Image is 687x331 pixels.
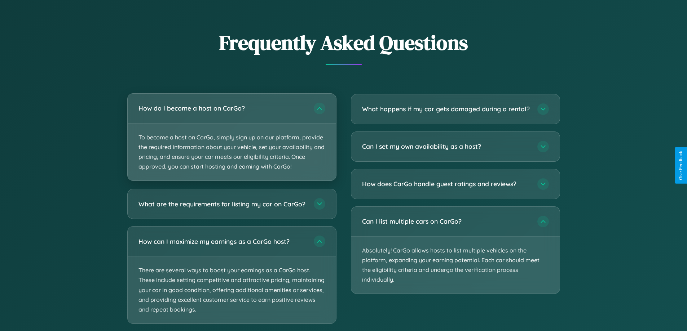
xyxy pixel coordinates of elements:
[362,179,530,188] h3: How does CarGo handle guest ratings and reviews?
[128,124,336,181] p: To become a host on CarGo, simply sign up on our platform, provide the required information about...
[138,104,307,113] h3: How do I become a host on CarGo?
[138,237,307,246] h3: How can I maximize my earnings as a CarGo host?
[362,104,530,113] h3: What happens if my car gets damaged during a rental?
[138,200,307,209] h3: What are the requirements for listing my car on CarGo?
[362,142,530,151] h3: Can I set my own availability as a host?
[678,151,683,180] div: Give Feedback
[127,29,560,57] h2: Frequently Asked Questions
[362,217,530,226] h3: Can I list multiple cars on CarGo?
[128,256,336,323] p: There are several ways to boost your earnings as a CarGo host. These include setting competitive ...
[351,237,560,294] p: Absolutely! CarGo allows hosts to list multiple vehicles on the platform, expanding your earning ...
